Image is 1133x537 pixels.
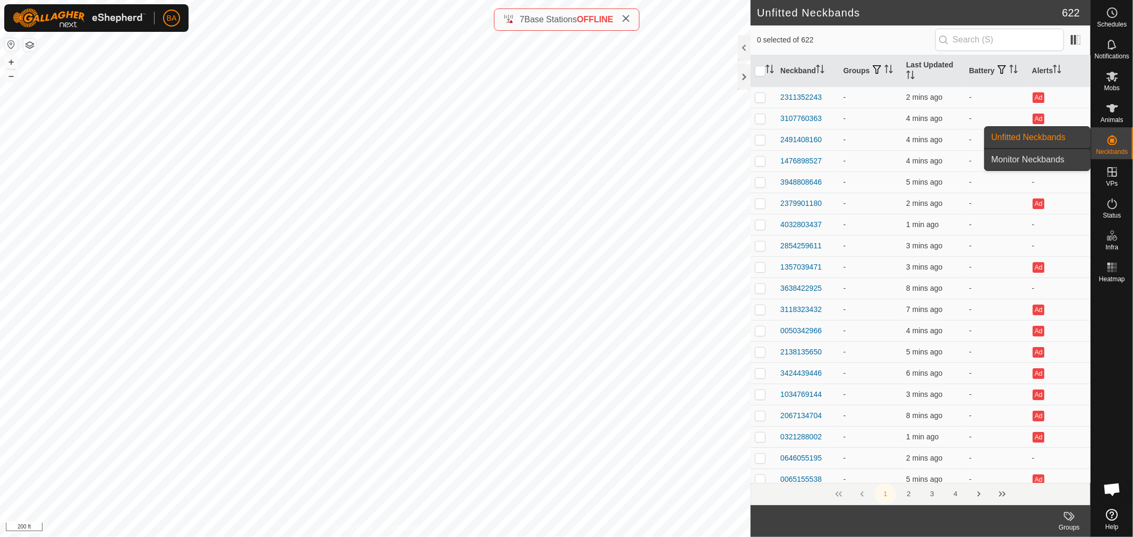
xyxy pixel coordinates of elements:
span: 27 Sept 2025, 4:30 pm [906,390,942,399]
button: 1 [875,483,896,505]
a: Unfitted Neckbands [985,127,1090,148]
td: - [839,426,901,447]
span: Notifications [1095,53,1129,59]
span: 27 Sept 2025, 4:29 pm [906,178,942,186]
div: 3948808646 [780,177,822,188]
div: 4032803437 [780,219,822,230]
th: Neckband [776,55,839,87]
button: Reset Map [5,38,18,51]
td: - [1028,235,1091,256]
span: OFFLINE [577,15,613,24]
td: - [965,384,1027,405]
button: 3 [922,483,943,505]
p-sorticon: Activate to sort [765,66,774,75]
td: - [965,129,1027,150]
span: 27 Sept 2025, 4:29 pm [906,135,942,144]
span: 27 Sept 2025, 4:32 pm [906,432,939,441]
td: - [839,469,901,490]
div: 2067134704 [780,410,822,421]
a: Monitor Neckbands [985,149,1090,170]
span: 27 Sept 2025, 4:26 pm [906,284,942,292]
button: 2 [898,483,919,505]
span: Heatmap [1099,276,1125,282]
span: BA [167,13,177,24]
td: - [1028,447,1091,469]
button: Ad [1033,326,1044,336]
button: Ad [1033,474,1044,485]
td: - [965,86,1027,108]
td: - [965,256,1027,278]
td: - [839,362,901,384]
input: Search (S) [935,29,1064,51]
td: - [965,469,1027,490]
td: - [839,129,901,150]
span: VPs [1106,180,1118,187]
td: - [839,447,901,469]
span: Infra [1105,244,1118,250]
span: Monitor Neckbands [991,153,1064,166]
div: 1357039471 [780,262,822,273]
span: 27 Sept 2025, 4:28 pm [906,369,942,377]
button: Next Page [968,483,990,505]
button: Ad [1033,389,1044,400]
td: - [965,447,1027,469]
span: 27 Sept 2025, 4:33 pm [906,220,939,229]
div: 3107760363 [780,113,822,124]
td: - [839,320,901,341]
td: - [839,171,901,193]
div: 2311352243 [780,92,822,103]
div: 3638422925 [780,283,822,294]
td: - [839,256,901,278]
td: - [965,299,1027,320]
td: - [965,278,1027,299]
button: Ad [1033,411,1044,421]
td: - [965,362,1027,384]
div: 0065155538 [780,474,822,485]
span: Animals [1101,117,1123,123]
span: 7 [519,15,524,24]
button: 4 [945,483,966,505]
div: 2379901180 [780,198,822,209]
span: 27 Sept 2025, 4:31 pm [906,454,942,462]
th: Last Updated [902,55,965,87]
span: 27 Sept 2025, 4:26 pm [906,305,942,314]
span: 27 Sept 2025, 4:31 pm [906,263,942,271]
td: - [1028,214,1091,235]
div: 0050342966 [780,325,822,336]
button: + [5,56,18,68]
p-sorticon: Activate to sort [884,66,893,75]
img: Gallagher Logo [13,8,146,28]
div: 1034769144 [780,389,822,400]
div: 3424439446 [780,368,822,379]
span: Unfitted Neckbands [991,131,1066,144]
td: - [1028,171,1091,193]
td: - [1028,278,1091,299]
td: - [965,150,1027,171]
td: - [839,193,901,214]
th: Alerts [1028,55,1091,87]
p-sorticon: Activate to sort [1053,66,1061,75]
div: 3118323432 [780,304,822,315]
span: Schedules [1097,21,1127,28]
button: – [5,70,18,82]
div: 0646055195 [780,453,822,464]
span: Help [1105,524,1119,530]
a: Privacy Policy [334,523,373,533]
span: Status [1103,212,1121,219]
td: - [965,426,1027,447]
td: - [839,384,901,405]
td: - [965,405,1027,426]
span: 27 Sept 2025, 4:28 pm [906,475,942,483]
div: 2138135650 [780,347,822,358]
td: - [965,235,1027,256]
button: Last Page [992,483,1013,505]
td: - [839,405,901,426]
td: - [965,171,1027,193]
span: 27 Sept 2025, 4:30 pm [906,241,942,250]
span: 0 selected of 622 [757,34,935,46]
td: - [839,150,901,171]
td: - [839,235,901,256]
div: Groups [1048,523,1091,532]
div: 2854259611 [780,240,822,252]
